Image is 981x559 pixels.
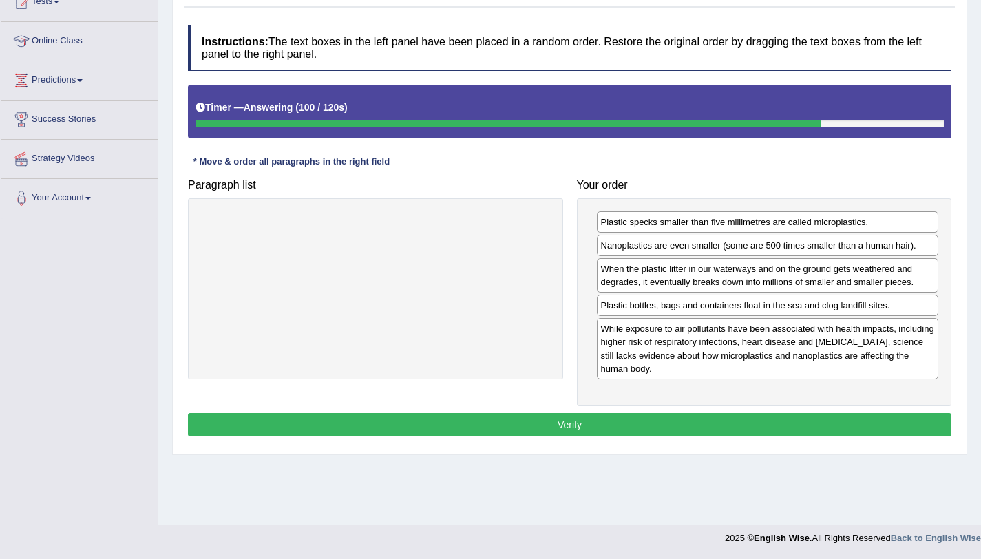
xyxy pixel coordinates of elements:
[891,533,981,543] a: Back to English Wise
[597,318,939,379] div: While exposure to air pollutants have been associated with health impacts, including higher risk ...
[188,156,395,169] div: * Move & order all paragraphs in the right field
[1,179,158,213] a: Your Account
[1,61,158,96] a: Predictions
[597,211,939,233] div: Plastic specks smaller than five millimetres are called microplastics.
[597,235,939,256] div: Nanoplastics are even smaller (some are 500 times smaller than a human hair).
[188,179,563,191] h4: Paragraph list
[299,102,344,113] b: 100 / 120s
[1,140,158,174] a: Strategy Videos
[344,102,348,113] b: )
[188,25,951,71] h4: The text boxes in the left panel have been placed in a random order. Restore the original order b...
[597,258,939,293] div: When the plastic litter in our waterways and on the ground gets weathered and degrades, it eventu...
[725,525,981,545] div: 2025 © All Rights Reserved
[188,413,951,436] button: Verify
[597,295,939,316] div: Plastic bottles, bags and containers float in the sea and clog landfill sites.
[577,179,952,191] h4: Your order
[202,36,268,48] b: Instructions:
[754,533,812,543] strong: English Wise.
[1,22,158,56] a: Online Class
[1,101,158,135] a: Success Stories
[244,102,293,113] b: Answering
[295,102,299,113] b: (
[196,103,348,113] h5: Timer —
